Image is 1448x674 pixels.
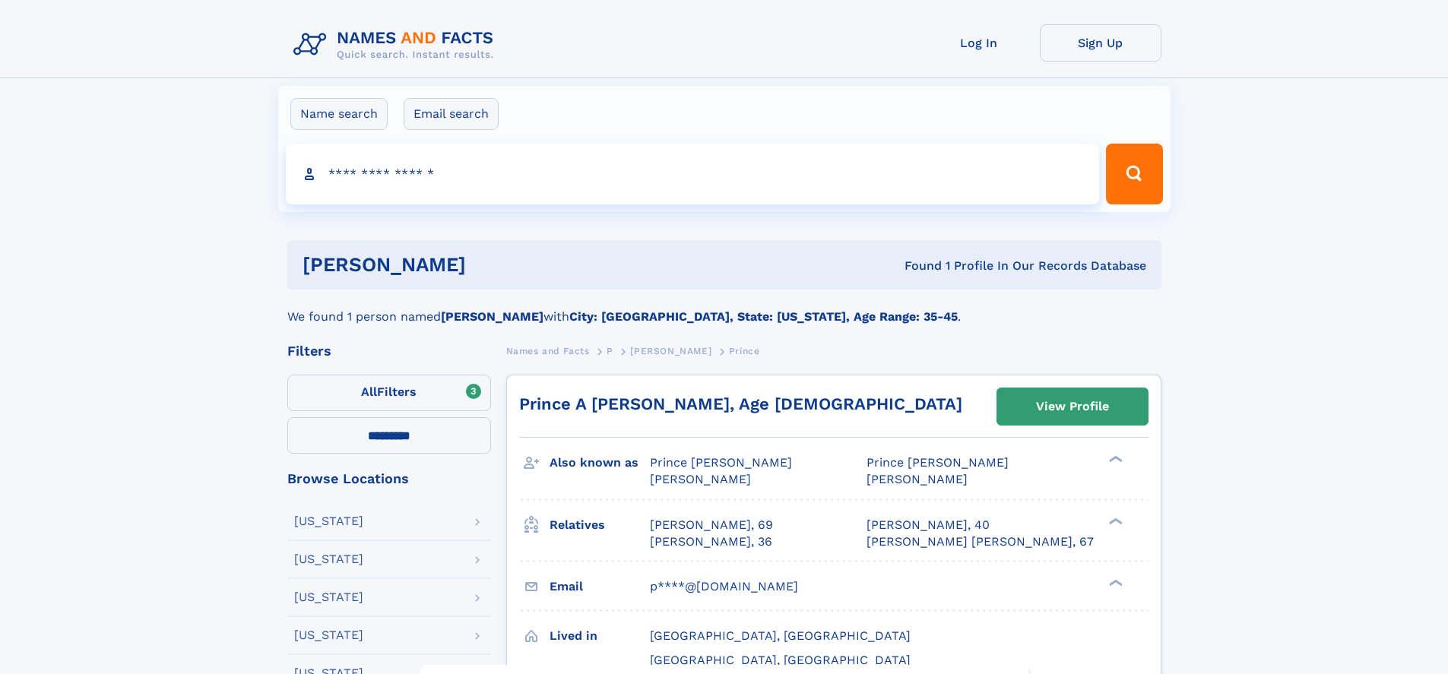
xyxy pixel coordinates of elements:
[630,346,711,356] span: [PERSON_NAME]
[550,623,650,649] h3: Lived in
[997,388,1148,425] a: View Profile
[303,255,686,274] h1: [PERSON_NAME]
[867,517,990,533] a: [PERSON_NAME], 40
[607,346,613,356] span: P
[519,394,962,413] a: Prince A [PERSON_NAME], Age [DEMOGRAPHIC_DATA]
[287,24,506,65] img: Logo Names and Facts
[1105,516,1123,526] div: ❯
[506,341,590,360] a: Names and Facts
[630,341,711,360] a: [PERSON_NAME]
[294,553,363,565] div: [US_STATE]
[290,98,388,130] label: Name search
[441,309,543,324] b: [PERSON_NAME]
[1106,144,1162,204] button: Search Button
[361,384,377,399] span: All
[294,629,363,641] div: [US_STATE]
[729,346,760,356] span: Prince
[1040,24,1161,62] a: Sign Up
[550,450,650,476] h3: Also known as
[607,341,613,360] a: P
[650,472,751,486] span: [PERSON_NAME]
[550,512,650,538] h3: Relatives
[294,591,363,603] div: [US_STATE]
[550,574,650,600] h3: Email
[918,24,1040,62] a: Log In
[1105,454,1123,464] div: ❯
[1036,389,1109,424] div: View Profile
[867,533,1094,550] a: [PERSON_NAME] [PERSON_NAME], 67
[294,515,363,527] div: [US_STATE]
[650,517,773,533] a: [PERSON_NAME], 69
[287,472,491,486] div: Browse Locations
[569,309,958,324] b: City: [GEOGRAPHIC_DATA], State: [US_STATE], Age Range: 35-45
[287,375,491,411] label: Filters
[287,344,491,358] div: Filters
[1105,577,1123,587] div: ❯
[287,290,1161,326] div: We found 1 person named with .
[867,472,968,486] span: [PERSON_NAME]
[650,653,911,667] span: [GEOGRAPHIC_DATA], [GEOGRAPHIC_DATA]
[404,98,499,130] label: Email search
[286,144,1100,204] input: search input
[867,455,1009,470] span: Prince [PERSON_NAME]
[650,455,792,470] span: Prince [PERSON_NAME]
[650,628,911,643] span: [GEOGRAPHIC_DATA], [GEOGRAPHIC_DATA]
[650,533,772,550] a: [PERSON_NAME], 36
[685,258,1146,274] div: Found 1 Profile In Our Records Database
